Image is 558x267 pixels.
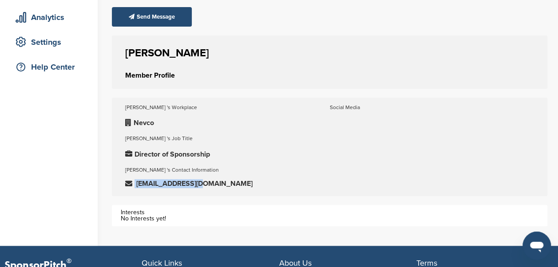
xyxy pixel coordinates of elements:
[13,9,89,25] div: Analytics
[125,180,330,187] div: [EMAIL_ADDRESS][DOMAIN_NAME]
[125,133,330,144] p: [PERSON_NAME] 's Job Title
[125,102,330,113] p: [PERSON_NAME] 's Workplace
[125,45,534,61] h1: [PERSON_NAME]
[125,118,330,129] p: Nevco
[9,57,89,77] a: Help Center
[13,34,89,50] div: Settings
[330,102,534,113] p: Social Media
[121,208,145,216] span: Interests
[125,165,330,176] p: [PERSON_NAME] 's Contact Information
[125,70,175,81] h3: Member Profile
[67,255,71,267] span: ®
[9,32,89,52] a: Settings
[13,59,89,75] div: Help Center
[112,7,192,27] a: Send Message
[9,7,89,27] a: Analytics
[522,232,551,260] iframe: Button to launch messaging window
[121,216,538,222] div: No Interests yet!
[125,149,330,160] p: Director of Sponsorship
